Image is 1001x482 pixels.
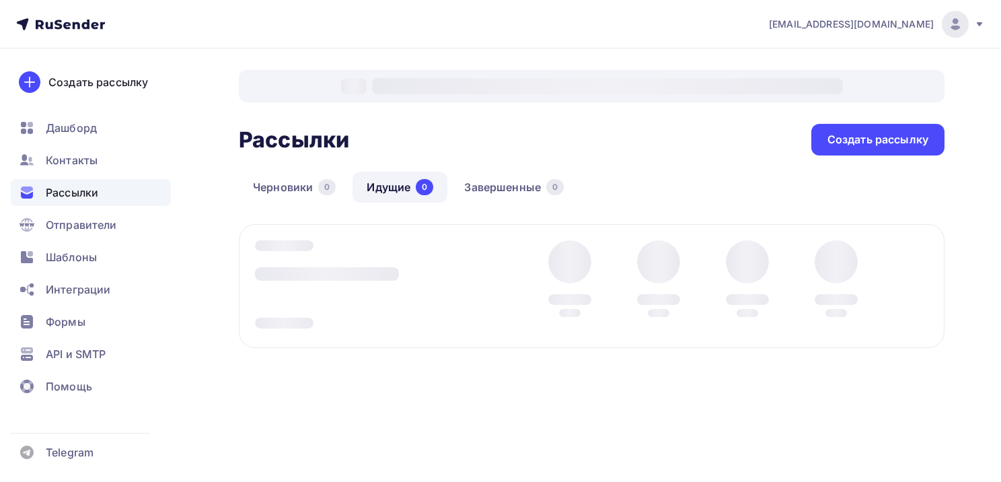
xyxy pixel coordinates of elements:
[46,217,117,233] span: Отправители
[318,179,336,195] div: 0
[416,179,433,195] div: 0
[353,172,447,203] a: Идущие0
[46,314,85,330] span: Формы
[11,147,171,174] a: Контакты
[11,114,171,141] a: Дашборд
[46,152,98,168] span: Контакты
[239,127,349,153] h2: Рассылки
[239,172,350,203] a: Черновики0
[546,179,564,195] div: 0
[46,120,97,136] span: Дашборд
[46,444,94,460] span: Telegram
[769,11,985,38] a: [EMAIL_ADDRESS][DOMAIN_NAME]
[46,346,106,362] span: API и SMTP
[46,378,92,394] span: Помощь
[827,132,928,147] div: Создать рассылку
[11,308,171,335] a: Формы
[46,249,97,265] span: Шаблоны
[11,244,171,271] a: Шаблоны
[450,172,578,203] a: Завершенные0
[46,281,110,298] span: Интеграции
[46,184,98,201] span: Рассылки
[11,179,171,206] a: Рассылки
[48,74,148,90] div: Создать рассылку
[11,211,171,238] a: Отправители
[769,18,934,31] span: [EMAIL_ADDRESS][DOMAIN_NAME]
